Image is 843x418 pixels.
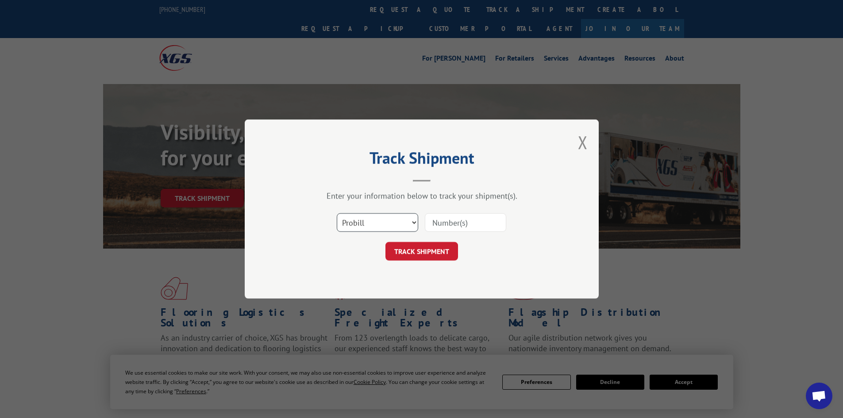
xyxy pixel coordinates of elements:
button: TRACK SHIPMENT [385,242,458,261]
input: Number(s) [425,213,506,232]
a: Open chat [806,383,832,409]
h2: Track Shipment [289,152,554,169]
button: Close modal [578,130,588,154]
div: Enter your information below to track your shipment(s). [289,191,554,201]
